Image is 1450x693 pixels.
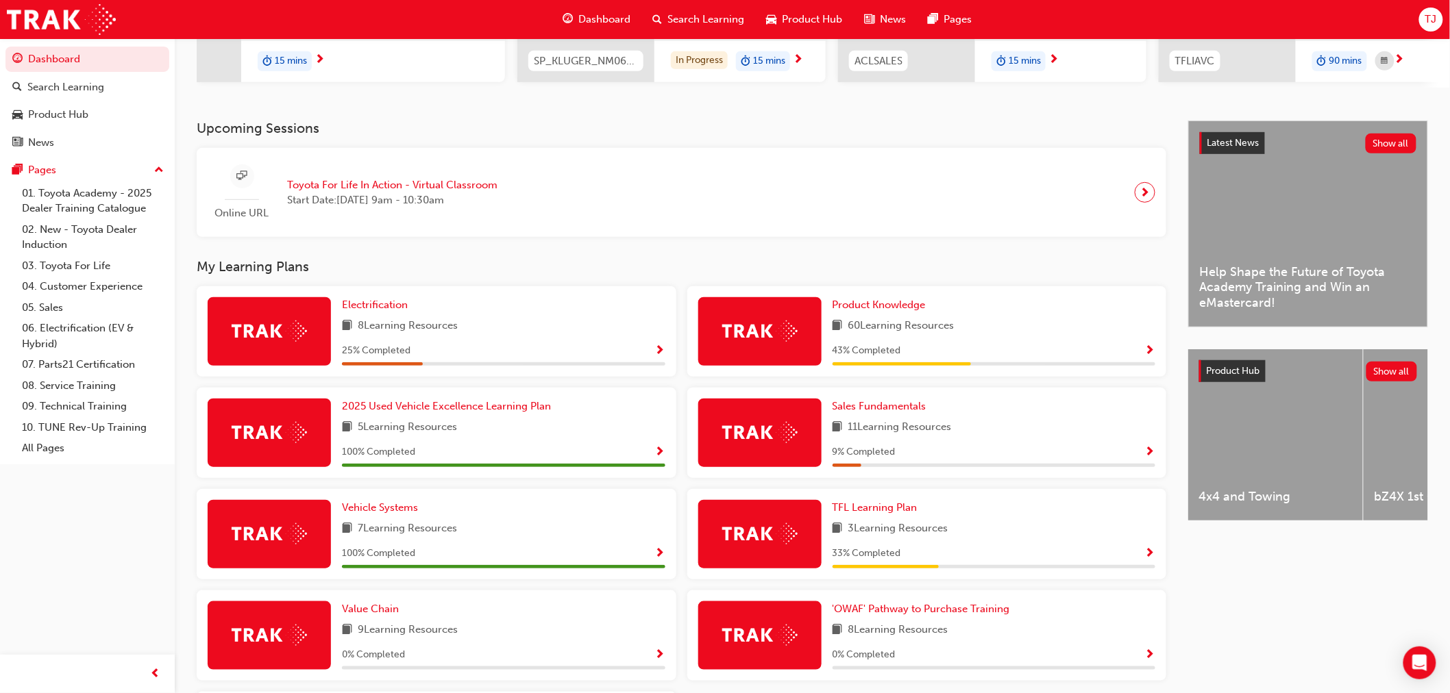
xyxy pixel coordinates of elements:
[655,342,665,360] button: Show Progress
[833,419,843,436] span: book-icon
[232,422,307,443] img: Trak
[208,159,1155,227] a: Online URLToyota For Life In Action - Virtual ClassroomStart Date:[DATE] 9am - 10:30am
[1394,54,1405,66] span: next-icon
[1188,349,1363,520] a: 4x4 and Towing
[833,297,931,313] a: Product Knowledge
[929,11,939,28] span: pages-icon
[1199,489,1352,505] span: 4x4 and Towing
[1419,8,1443,32] button: TJ
[881,12,907,27] span: News
[197,259,1166,275] h3: My Learning Plans
[315,54,325,66] span: next-icon
[237,168,247,185] span: sessionType_ONLINE_URL-icon
[7,4,116,35] img: Trak
[1048,54,1059,66] span: next-icon
[28,107,88,123] div: Product Hub
[655,548,665,560] span: Show Progress
[154,162,164,179] span: up-icon
[342,546,415,562] span: 100 % Completed
[5,47,169,72] a: Dashboard
[653,11,663,28] span: search-icon
[918,5,983,34] a: pages-iconPages
[552,5,642,34] a: guage-iconDashboard
[342,603,399,615] span: Value Chain
[783,12,843,27] span: Product Hub
[1366,134,1417,153] button: Show all
[1381,53,1388,70] span: calendar-icon
[671,51,728,70] div: In Progress
[655,444,665,461] button: Show Progress
[848,318,955,335] span: 60 Learning Resources
[1403,646,1436,679] div: Open Intercom Messenger
[287,177,497,193] span: Toyota For Life In Action - Virtual Classroom
[1145,649,1155,661] span: Show Progress
[1145,548,1155,560] span: Show Progress
[342,622,352,639] span: book-icon
[1200,132,1416,154] a: Latest NewsShow all
[833,399,932,414] a: Sales Fundamentals
[1207,137,1259,149] span: Latest News
[579,12,631,27] span: Dashboard
[262,53,272,71] span: duration-icon
[1175,53,1215,69] span: TFLIAVC
[151,666,161,683] span: prev-icon
[27,79,104,95] div: Search Learning
[722,523,798,544] img: Trak
[793,54,803,66] span: next-icon
[28,135,54,151] div: News
[342,318,352,335] span: book-icon
[722,422,798,443] img: Trak
[5,130,169,155] a: News
[1317,53,1327,71] span: duration-icon
[5,157,169,183] button: Pages
[208,205,276,221] span: Online URL
[756,5,854,34] a: car-iconProduct Hub
[767,11,777,28] span: car-icon
[833,622,843,639] span: book-icon
[1145,342,1155,360] button: Show Progress
[16,438,169,459] a: All Pages
[342,419,352,436] span: book-icon
[16,417,169,438] a: 10. TUNE Rev-Up Training
[342,297,413,313] a: Electrification
[655,649,665,661] span: Show Progress
[342,501,418,514] span: Vehicle Systems
[642,5,756,34] a: search-iconSearch Learning
[197,121,1166,136] h3: Upcoming Sessions
[833,520,843,538] span: book-icon
[1145,545,1155,562] button: Show Progress
[5,75,169,100] a: Search Learning
[534,53,638,69] span: SP_KLUGER_NM0621_EL01
[833,546,901,562] span: 33 % Completed
[1009,53,1041,69] span: 15 mins
[722,320,798,342] img: Trak
[668,12,745,27] span: Search Learning
[1188,121,1428,327] a: Latest NewsShow allHelp Shape the Future of Toyota Academy Training and Win an eMastercard!
[16,297,169,318] a: 05. Sales
[848,419,952,436] span: 11 Learning Resources
[342,444,415,460] span: 100 % Completed
[833,603,1010,615] span: 'OWAF' Pathway to Purchase Training
[833,444,896,460] span: 9 % Completed
[865,11,875,28] span: news-icon
[16,276,169,297] a: 04. Customer Experience
[232,523,307,544] img: Trak
[1425,12,1437,27] span: TJ
[1366,362,1418,381] button: Show all
[358,520,457,538] span: 7 Learning Resources
[1145,444,1155,461] button: Show Progress
[833,343,901,359] span: 43 % Completed
[848,622,948,639] span: 8 Learning Resources
[5,102,169,127] a: Product Hub
[28,162,56,178] div: Pages
[12,137,23,149] span: news-icon
[12,164,23,177] span: pages-icon
[232,625,307,646] img: Trak
[563,11,574,28] span: guage-icon
[655,646,665,664] button: Show Progress
[287,192,497,208] span: Start Date: [DATE] 9am - 10:30am
[1145,646,1155,664] button: Show Progress
[16,255,169,277] a: 03. Toyota For Life
[855,53,902,69] span: ACLSALES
